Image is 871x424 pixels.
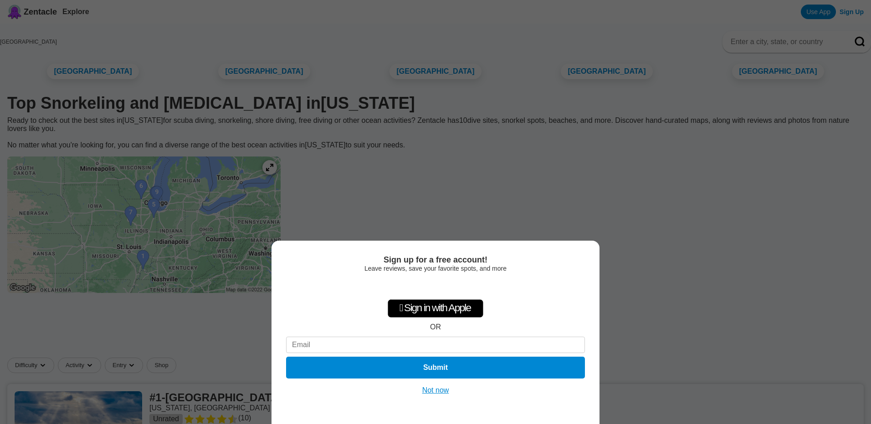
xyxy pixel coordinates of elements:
[286,357,585,379] button: Submit
[420,386,452,395] button: Not now
[286,265,585,272] div: Leave reviews, save your favorite spots, and more
[389,277,482,297] iframe: Sign in with Google Button
[388,299,483,318] div: Sign in with Apple
[286,255,585,265] div: Sign up for a free account!
[430,323,441,331] div: OR
[286,337,585,353] input: Email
